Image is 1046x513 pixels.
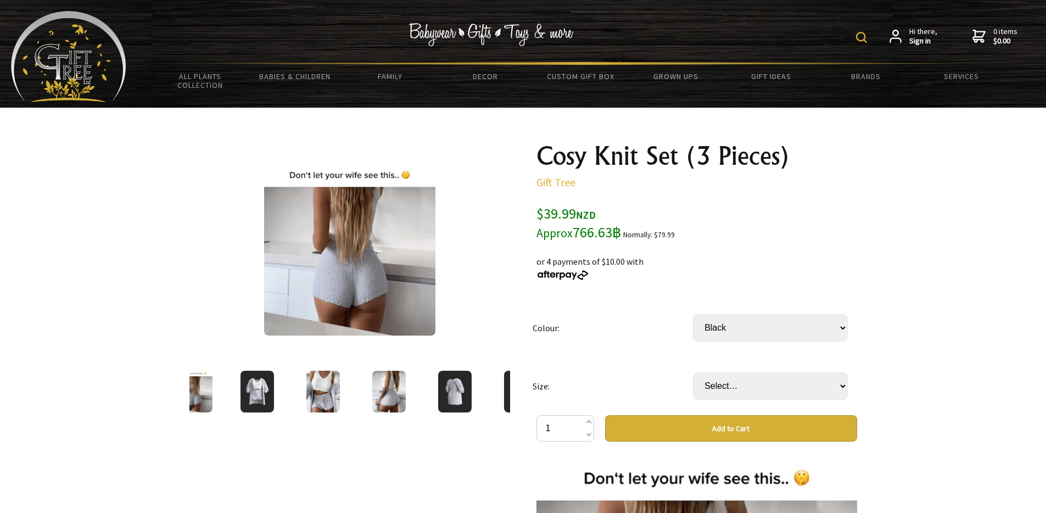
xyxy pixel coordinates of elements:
button: Add to Cart [605,415,857,442]
a: 0 items$0.00 [972,27,1017,46]
img: Cosy Knit Set (3 Pieces) [170,371,212,412]
a: Grown Ups [628,65,723,88]
td: Colour: [533,299,693,357]
span: 0 items [993,26,1017,46]
img: Afterpay [536,270,589,280]
img: Cosy Knit Set (3 Pieces) [240,371,274,412]
a: Gift Tree [536,175,575,189]
span: NZD [576,209,596,221]
a: Decor [438,65,533,88]
div: or 4 payments of $10.00 with [536,242,857,281]
img: Cosy Knit Set (3 Pieces) [438,371,472,412]
img: product search [856,32,867,43]
span: $39.99 766.63฿ [536,204,622,241]
a: Babies & Children [248,65,343,88]
small: Normally: $79.99 [623,230,675,239]
img: Babyware - Gifts - Toys and more... [11,11,126,102]
a: Custom Gift Box [533,65,628,88]
a: Family [343,65,438,88]
a: All Plants Collection [153,65,248,97]
img: Cosy Knit Set (3 Pieces) [372,371,406,412]
a: Gift Ideas [723,65,818,88]
a: Brands [819,65,914,88]
strong: $0.00 [993,36,1017,46]
img: Cosy Knit Set (3 Pieces) [504,371,538,412]
span: Hi there, [909,27,937,46]
h1: Cosy Knit Set (3 Pieces) [536,143,857,169]
small: Approx [536,226,573,241]
a: Services [914,65,1009,88]
img: Cosy Knit Set (3 Pieces) [264,164,435,336]
img: Cosy Knit Set (3 Pieces) [306,371,340,412]
img: Babywear - Gifts - Toys & more [409,23,574,46]
strong: Sign in [909,36,937,46]
td: Size: [533,357,693,415]
a: Hi there,Sign in [890,27,937,46]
